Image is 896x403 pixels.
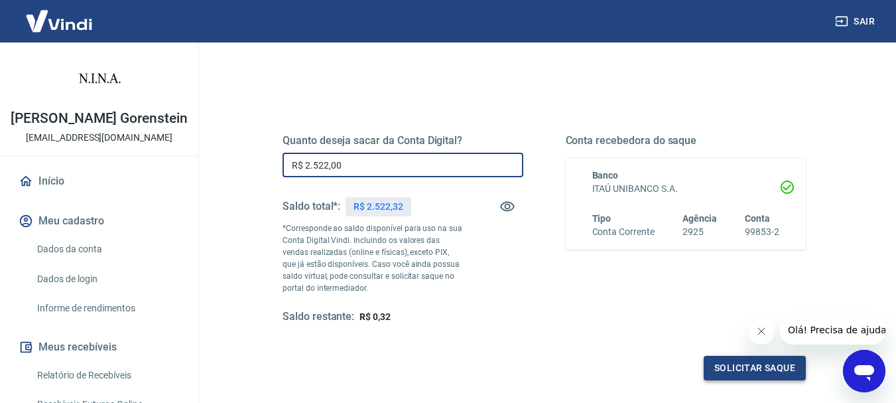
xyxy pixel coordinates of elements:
button: Meus recebíveis [16,333,182,362]
span: Agência [682,213,717,224]
a: Relatório de Recebíveis [32,362,182,389]
h6: 99853-2 [745,225,779,239]
h6: Conta Corrente [592,225,655,239]
button: Solicitar saque [704,356,806,380]
img: Vindi [16,1,102,41]
h5: Saldo restante: [283,310,354,324]
p: R$ 2.522,32 [353,200,403,214]
span: Olá! Precisa de ajuda? [8,9,111,20]
button: Meu cadastro [16,206,182,236]
span: Banco [592,170,619,181]
h6: ITAÚ UNIBANCO S.A. [592,182,780,196]
iframe: Fechar mensagem [748,318,775,345]
iframe: Mensagem da empresa [780,315,885,345]
button: Sair [832,9,880,34]
p: [PERSON_NAME] Gorenstein [11,112,188,125]
a: Dados de login [32,266,182,293]
iframe: Botão para abrir a janela de mensagens [843,350,885,392]
h5: Saldo total*: [283,200,340,213]
a: Informe de rendimentos [32,295,182,322]
span: R$ 0,32 [359,311,391,322]
a: Início [16,167,182,196]
img: 0e879e66-52b8-46e5-9d6b-f9f4026a9a18.jpeg [73,53,126,106]
a: Dados da conta [32,236,182,263]
h5: Quanto deseja sacar da Conta Digital? [283,134,523,147]
p: *Corresponde ao saldo disponível para uso na sua Conta Digital Vindi. Incluindo os valores das ve... [283,222,463,294]
p: [EMAIL_ADDRESS][DOMAIN_NAME] [26,131,172,145]
span: Tipo [592,213,611,224]
span: Conta [745,213,770,224]
h6: 2925 [682,225,717,239]
h5: Conta recebedora do saque [566,134,806,147]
